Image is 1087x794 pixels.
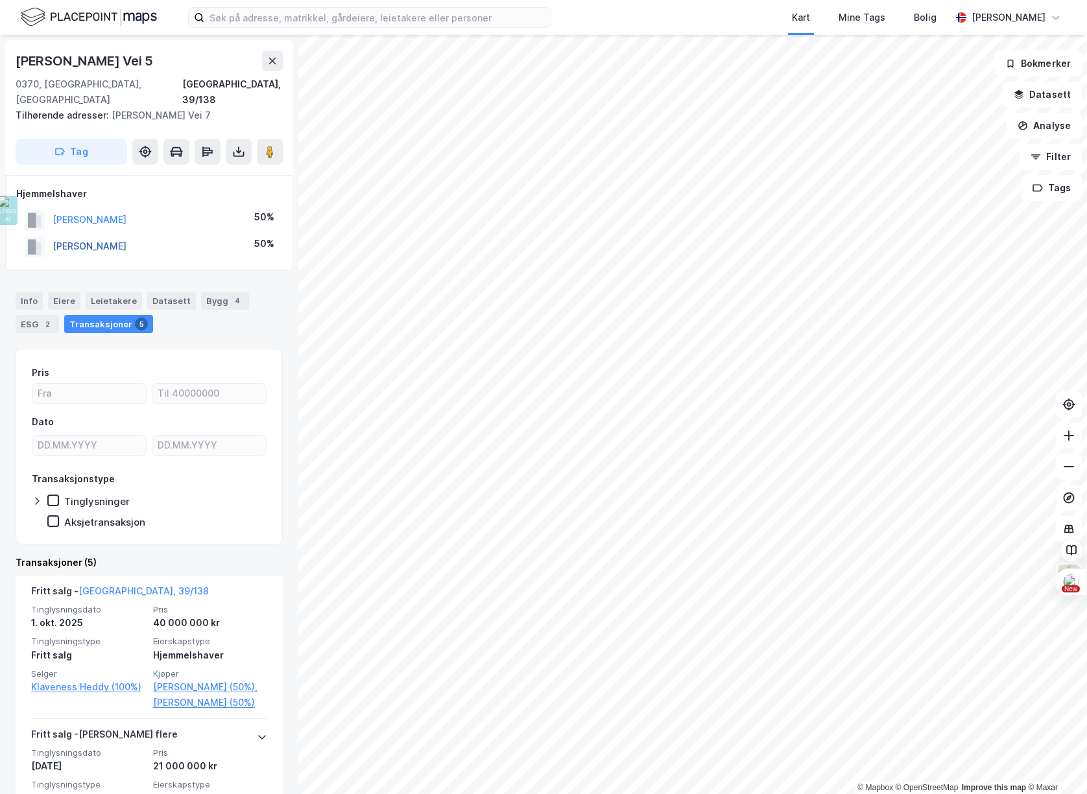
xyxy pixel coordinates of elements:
[153,747,267,758] span: Pris
[64,315,153,333] div: Transaksjoner
[1020,144,1082,170] button: Filter
[153,648,267,663] div: Hjemmelshaver
[78,585,209,596] a: [GEOGRAPHIC_DATA], 39/138
[135,318,148,331] div: 5
[792,10,810,25] div: Kart
[204,8,551,27] input: Søk på adresse, matrikkel, gårdeiere, leietakere eller personer
[147,292,196,310] div: Datasett
[16,108,272,123] div: [PERSON_NAME] Vei 7
[153,695,267,710] a: [PERSON_NAME] (50%)
[21,6,157,29] img: logo.f888ab2527a4732fd821a326f86c7f29.svg
[857,783,893,792] a: Mapbox
[1007,113,1082,139] button: Analyse
[1022,732,1087,794] iframe: Chat Widget
[16,555,283,570] div: Transaksjoner (5)
[1021,175,1082,201] button: Tags
[16,315,59,333] div: ESG
[152,384,266,403] input: Til 40000000
[153,604,267,615] span: Pris
[1003,82,1082,108] button: Datasett
[254,236,274,251] div: 50%
[32,384,146,403] input: Fra
[153,679,267,695] a: [PERSON_NAME] (50%),
[31,648,145,663] div: Fritt salg
[1022,732,1087,794] div: Kontrollprogram for chat
[972,10,1045,25] div: [PERSON_NAME]
[31,636,145,647] span: Tinglysningstype
[64,495,130,508] div: Tinglysninger
[16,139,127,165] button: Tag
[32,414,54,430] div: Dato
[16,76,182,108] div: 0370, [GEOGRAPHIC_DATA], [GEOGRAPHIC_DATA]
[153,636,267,647] span: Eierskapstype
[962,783,1026,792] a: Improve this map
[16,51,156,71] div: [PERSON_NAME] Vei 5
[914,10,937,25] div: Bolig
[254,209,274,225] div: 50%
[31,604,145,615] span: Tinglysningsdato
[31,727,178,747] div: Fritt salg - [PERSON_NAME] flere
[32,471,115,487] div: Transaksjonstype
[153,668,267,679] span: Kjøper
[31,583,209,604] div: Fritt salg -
[896,783,959,792] a: OpenStreetMap
[153,758,267,774] div: 21 000 000 kr
[16,186,282,202] div: Hjemmelshaver
[31,679,145,695] a: Klaveness Heddy (100%)
[32,365,49,380] div: Pris
[31,615,145,631] div: 1. okt. 2025
[153,615,267,631] div: 40 000 000 kr
[994,51,1082,76] button: Bokmerker
[64,516,145,528] div: Aksjetransaksjon
[201,292,249,310] div: Bygg
[839,10,885,25] div: Mine Tags
[31,668,145,679] span: Selger
[31,779,145,790] span: Tinglysningstype
[31,747,145,758] span: Tinglysningsdato
[153,779,267,790] span: Eierskapstype
[32,436,146,455] input: DD.MM.YYYY
[31,758,145,774] div: [DATE]
[41,318,54,331] div: 2
[182,76,283,108] div: [GEOGRAPHIC_DATA], 39/138
[86,292,142,310] div: Leietakere
[16,292,43,310] div: Info
[16,110,112,121] span: Tilhørende adresser:
[231,294,244,307] div: 4
[48,292,80,310] div: Eiere
[152,436,266,455] input: DD.MM.YYYY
